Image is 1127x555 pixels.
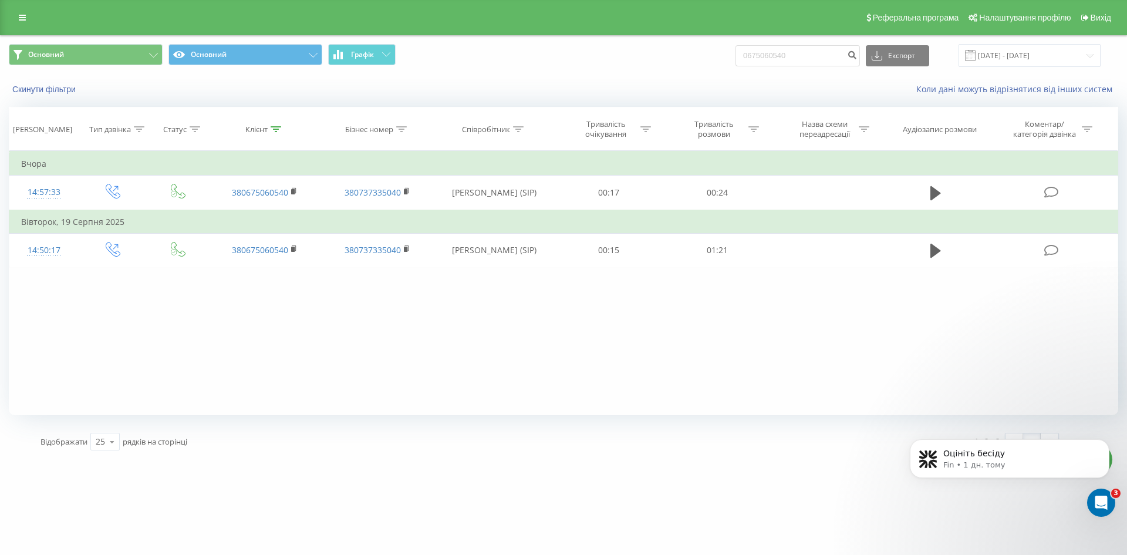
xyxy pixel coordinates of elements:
[663,233,771,267] td: 01:21
[163,125,187,134] div: Статус
[1087,489,1115,517] iframe: Intercom live chat
[433,176,555,210] td: [PERSON_NAME] (SIP)
[9,152,1118,176] td: Вчора
[351,51,374,59] span: Графік
[345,187,401,198] a: 380737335040
[96,436,105,448] div: 25
[89,125,131,134] div: Тип дзвінка
[28,50,64,59] span: Основний
[245,125,268,134] div: Клієнт
[1111,489,1121,498] span: 3
[232,244,288,255] a: 380675060540
[663,176,771,210] td: 00:24
[433,233,555,267] td: [PERSON_NAME] (SIP)
[41,436,87,447] span: Відображати
[462,125,510,134] div: Співробітник
[9,44,163,65] button: Основний
[735,45,860,66] input: Пошук за номером
[9,84,82,95] button: Скинути фільтри
[916,83,1118,95] a: Коли дані можуть відрізнятися вiд інших систем
[9,210,1118,234] td: Вівторок, 19 Серпня 2025
[555,233,663,267] td: 00:15
[892,415,1127,523] iframe: Intercom notifications повідомлення
[328,44,396,65] button: Графік
[232,187,288,198] a: 380675060540
[21,239,67,262] div: 14:50:17
[903,125,977,134] div: Аудіозапис розмови
[873,13,959,22] span: Реферальна програма
[979,13,1071,22] span: Налаштування профілю
[345,125,393,134] div: Бізнес номер
[21,181,67,204] div: 14:57:33
[866,45,929,66] button: Експорт
[1010,119,1079,139] div: Коментар/категорія дзвінка
[793,119,856,139] div: Назва схеми переадресації
[555,176,663,210] td: 00:17
[1091,13,1111,22] span: Вихід
[168,44,322,65] button: Основний
[575,119,637,139] div: Тривалість очікування
[13,125,72,134] div: [PERSON_NAME]
[345,244,401,255] a: 380737335040
[123,436,187,447] span: рядків на сторінці
[683,119,745,139] div: Тривалість розмови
